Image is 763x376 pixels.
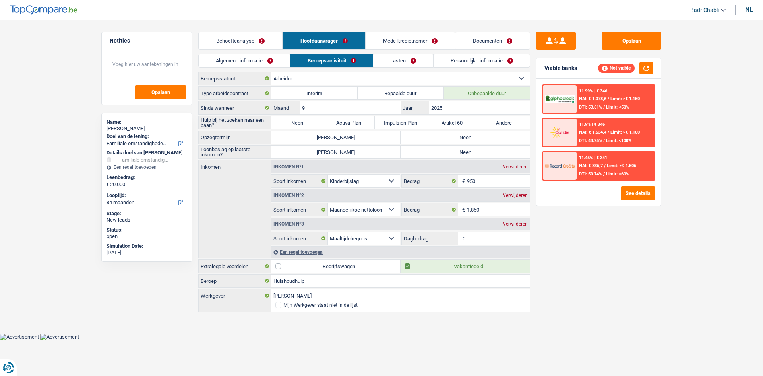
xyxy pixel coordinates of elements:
div: Inkomen nº3 [271,222,306,226]
label: Werkgever [199,289,271,302]
label: Neen [401,131,530,144]
div: Verwijderen [501,222,530,226]
label: Doel van de lening: [107,133,186,140]
input: JJJJ [429,101,530,114]
img: Record Credits [545,158,574,173]
div: Een regel toevoegen [271,246,530,258]
label: Dagbedrag [402,232,458,245]
label: Soort inkomen [271,175,328,187]
span: / [603,138,605,143]
div: Inkomen nº2 [271,193,306,198]
button: See details [621,186,655,200]
span: / [608,96,609,101]
label: Type arbeidscontract [199,87,271,99]
div: Details doel van [PERSON_NAME] [107,150,187,156]
span: NAI: € 1.634,4 [579,130,606,135]
label: [PERSON_NAME] [271,146,401,158]
a: Algemene informatie [199,54,290,67]
div: Stage: [107,210,187,217]
label: Jaar [401,101,429,114]
div: New leads [107,217,187,223]
input: Zoek je werkgever [271,289,530,302]
div: Een regel toevoegen [107,164,187,170]
label: Leenbedrag: [107,174,186,181]
input: MM [300,101,401,114]
div: Not viable [598,64,635,72]
span: DTI: 53.61% [579,105,602,110]
div: 11.45% | € 341 [579,155,607,160]
a: Mede-kredietnemer [366,32,455,49]
span: / [604,163,606,168]
span: € [107,181,109,188]
label: Artikel 60 [426,116,478,129]
span: / [608,130,609,135]
div: nl [745,6,753,14]
div: [DATE] [107,249,187,256]
div: Verwijderen [501,193,530,198]
label: Loonbeslag op laatste inkomen? [199,146,271,158]
label: Maand [271,101,300,114]
label: Vakantiegeld [401,260,530,273]
span: € [458,232,467,245]
label: Soort inkomen [271,203,328,216]
label: Sinds wanneer [199,101,271,114]
span: NAI: € 1.078,6 [579,96,606,101]
span: / [603,171,605,177]
div: Mijn Werkgever staat niet in de lijst [283,303,358,308]
span: Limit: >€ 1.506 [607,163,636,168]
span: / [603,105,605,110]
span: DTI: 43.25% [579,138,602,143]
label: Bedrijfswagen [271,260,401,273]
div: Verwijderen [501,164,530,169]
label: Soort inkomen [271,232,328,245]
label: Activa Plan [323,116,375,129]
span: Opslaan [151,90,170,95]
img: Cofidis [545,125,574,140]
div: 11.99% | € 346 [579,88,607,94]
a: Hoofdaanvrager [283,32,365,49]
div: Name: [107,119,187,125]
label: Bepaalde duur [358,87,444,99]
div: Status: [107,227,187,233]
label: Hulp bij het zoeken naar een baan? [199,116,271,129]
label: Inkomen [199,160,271,169]
button: Opslaan [602,32,661,50]
a: Documenten [455,32,530,49]
label: Onbepaalde duur [444,87,530,99]
a: Persoonlijke informatie [434,54,530,67]
img: TopCompare Logo [10,5,77,15]
span: € [458,203,467,216]
label: Extralegale voordelen [199,260,271,273]
div: open [107,233,187,240]
span: Limit: >€ 1.150 [610,96,640,101]
div: 11.9% | € 346 [579,122,605,127]
label: Neen [271,116,323,129]
span: DTI: 59.74% [579,171,602,177]
span: € [458,175,467,187]
a: Beroepsactiviteit [290,54,373,67]
a: Behoefteanalyse [199,32,282,49]
h5: Notities [110,37,184,44]
span: Limit: <50% [606,105,629,110]
span: Limit: >€ 1.100 [610,130,640,135]
label: Bedrag [402,203,458,216]
div: [PERSON_NAME] [107,125,187,132]
div: Simulation Date: [107,243,187,249]
label: Andere [478,116,530,129]
label: Interim [271,87,358,99]
a: Badr Chabli [684,4,726,17]
label: Opzegtermijn [199,131,271,144]
span: Badr Chabli [690,7,719,14]
label: Beroepsstatuut [199,72,271,85]
label: [PERSON_NAME] [271,131,401,144]
a: Lasten [373,54,433,67]
label: Neen [401,146,530,158]
label: Looptijd: [107,192,186,199]
div: Viable banks [544,65,577,72]
span: Limit: <100% [606,138,631,143]
label: Impulsion Plan [375,116,426,129]
div: Inkomen nº1 [271,164,306,169]
label: Beroep [199,275,271,287]
span: Limit: <60% [606,171,629,177]
label: Bedrag [402,175,458,187]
